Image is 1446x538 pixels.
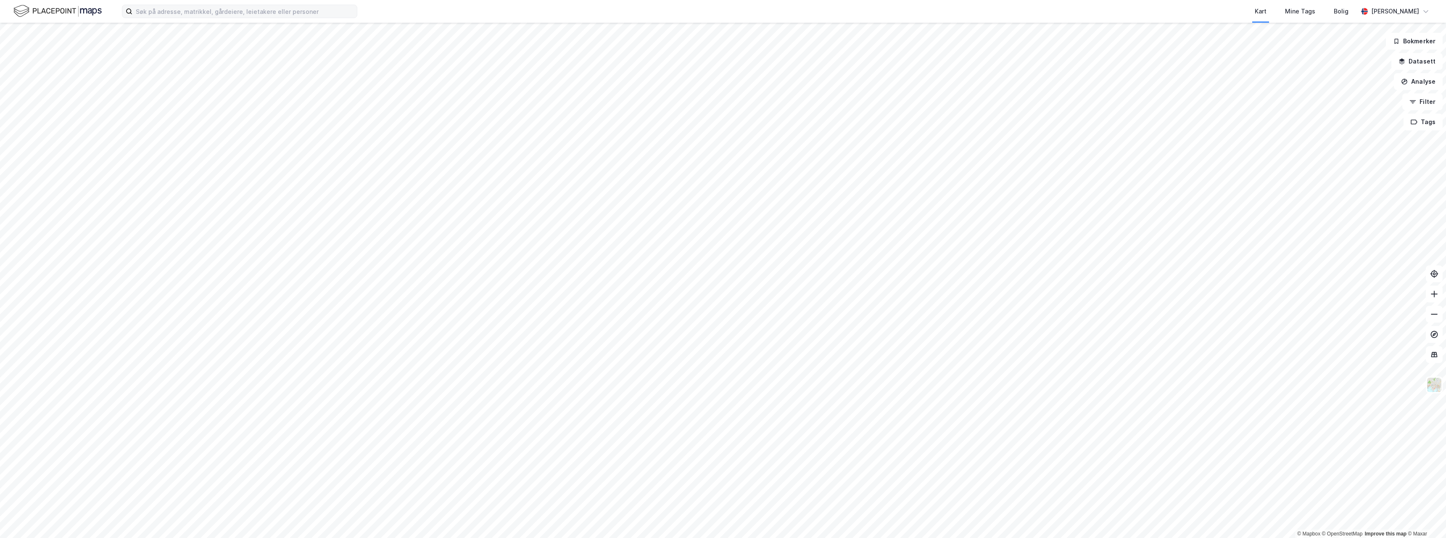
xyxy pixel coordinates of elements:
[1334,6,1348,16] div: Bolig
[1404,498,1446,538] iframe: Chat Widget
[1404,498,1446,538] div: Kontrollprogram for chat
[1371,6,1419,16] div: [PERSON_NAME]
[1255,6,1267,16] div: Kart
[1285,6,1315,16] div: Mine Tags
[13,4,102,19] img: logo.f888ab2527a4732fd821a326f86c7f29.svg
[132,5,357,18] input: Søk på adresse, matrikkel, gårdeiere, leietakere eller personer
